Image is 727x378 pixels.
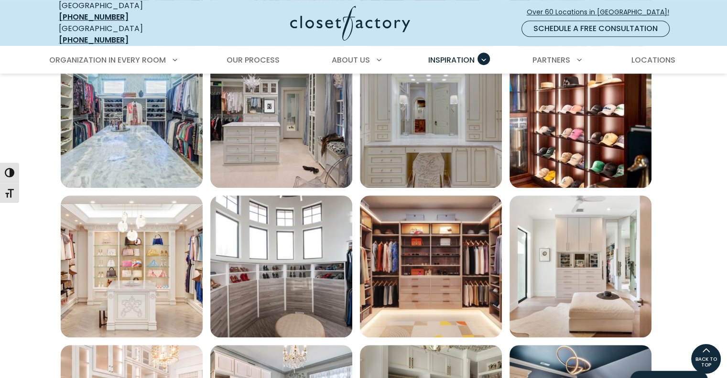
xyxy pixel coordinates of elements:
[510,195,651,337] a: Open inspiration gallery to preview enlarged image
[210,46,352,188] a: Open inspiration gallery to preview enlarged image
[210,195,352,337] a: Open inspiration gallery to preview enlarged image
[510,195,651,337] img: Contemporary wardrobe closet with slab front cabinet doors and drawers. The central built-in unit...
[521,21,670,37] a: Schedule a Free Consultation
[428,54,475,65] span: Inspiration
[332,54,370,65] span: About Us
[43,47,685,74] nav: Primary Menu
[59,34,129,45] a: [PHONE_NUMBER]
[59,23,197,46] div: [GEOGRAPHIC_DATA]
[360,195,502,337] img: Walk-in closet with Slab drawer fronts, LED-lit upper cubbies, double-hang rods, divided shelving...
[510,46,651,188] a: Open inspiration gallery to preview enlarged image
[527,7,677,17] span: Over 60 Locations in [GEOGRAPHIC_DATA]!
[49,54,166,65] span: Organization in Every Room
[210,46,352,188] img: Expansive dressing room featuring a central island with drawer storage, dual-level hanging rods, ...
[526,4,677,21] a: Over 60 Locations in [GEOGRAPHIC_DATA]!
[210,195,352,337] img: Circular walk-in closet with modern gray drawers lining the curved walls, topped with open shoe s...
[227,54,280,65] span: Our Process
[61,195,203,337] img: Custom walk-in solid wood system with open glass shelving, crown molding, and decorative appliques.
[510,46,651,188] img: Sophisticated wardrobe suite with floor-to-ceiling fluted glass doors, wraparound cabinetry, and ...
[532,54,570,65] span: Partners
[61,195,203,337] a: Open inspiration gallery to preview enlarged image
[61,46,203,188] img: Large central island and dual handing rods in walk-in closet. Features glass open shelving and cr...
[290,6,410,41] img: Closet Factory Logo
[360,46,502,188] img: Full vanity suite built into a dressing room with glass insert cabinet doors and integrated light...
[691,356,721,368] span: BACK TO TOP
[631,54,675,65] span: Locations
[360,46,502,188] a: Open inspiration gallery to preview enlarged image
[61,46,203,188] a: Open inspiration gallery to preview enlarged image
[691,344,721,374] a: BACK TO TOP
[59,11,129,22] a: [PHONE_NUMBER]
[360,195,502,337] a: Open inspiration gallery to preview enlarged image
